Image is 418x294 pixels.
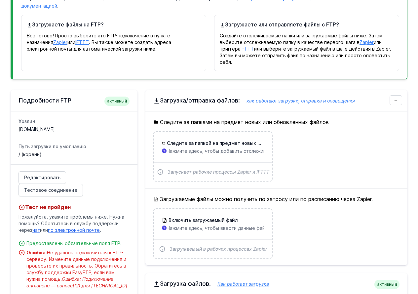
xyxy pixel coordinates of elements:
font: Ошибка: Подключение отклонено — connect(2) для [TECHNICAL_ID] [26,276,127,288]
font: / (корень) [19,151,42,157]
font: или выберите загружаемый файл в шаге действия в Zapier. Затем вы можете отправить файл по назначе... [220,46,391,65]
font: Предоставлены обязательные поля FTP. [26,240,122,246]
a: IFTTT [75,39,89,45]
font: Загружаете или отправляете файлы с FTP? [225,21,339,28]
a: Тестовое соединение [19,184,83,196]
font: Как работает загрузка [217,281,269,287]
font: Подробности FTP [19,97,71,104]
font: Пожалуйста, укажите проблемы ниже. Нужна помощь? Обратитесь в службу поддержки через [19,214,124,233]
a: Включить загружаемый файл Нажмите здесь, чтобы ввести данные файла Загружаемый в рабочих процесса... [154,209,272,258]
font: Ошибка: [26,250,47,255]
font: Всё готово! Просто выберите это FTP-подключение в пункте назначения [27,33,170,45]
a: по электронной почте [48,227,100,233]
font: Не удалось подключиться к FTP-серверу. Измените данные подключения и проверьте их правильность. О... [26,250,126,282]
font: Тестовое соединение [24,187,77,193]
font: Загрузка файлов. [160,280,211,287]
font: или [67,39,75,45]
a: Как работает загрузка [211,281,269,287]
font: Создайте отслеживаемые папки или загружаемые файлы ниже. Затем выберите отслеживаемую папку в кач... [220,33,383,45]
iframe: Контроллер чата Drift Widget [385,261,410,286]
a: Редактировать [19,171,66,184]
font: как работают загрузки, отправка и оповещения [247,98,355,104]
a: как работают загрузки, отправка и оповещения [240,98,355,104]
font: Включить загружаемый файл [169,217,238,223]
font: Загружаемые файлы можно получить по запросу или по расписанию через Zapier. [160,196,373,202]
font: Загрузка/отправка файлов: [160,97,240,104]
a: IFTTT [241,46,254,52]
font: Нажмите здесь, чтобы ввести данные файла [167,225,270,231]
font: . [57,2,58,9]
font: . [100,227,101,233]
a: чат [32,227,40,233]
font: Редактировать [24,175,60,180]
font: [DOMAIN_NAME] [19,126,55,132]
a: Zapier [360,39,374,45]
a: Zapier [53,39,67,45]
font: Нажмите здесь, чтобы добавить отслеживаемую папку. [167,148,297,154]
font: Запускает рабочие процессы Zapier и IFTTT [168,169,269,175]
font: . Вы также можете создать адреса электронной почты для автоматической загрузки ниже. [27,39,171,52]
font: Следите за папкой на предмет новых или измененных файлов. [167,140,316,146]
font: активный [377,282,397,287]
font: Хозяин [19,118,35,124]
font: или [40,227,48,233]
a: Следите за папкой на предмет новых или измененных файлов. Нажмите здесь, чтобы добавить отслежива... [154,132,272,181]
font: Тест не пройден [25,204,71,210]
font: Загружаете файлы на FTP? [32,21,104,28]
font: Загружаемый в рабочих процессах Zapier [170,246,267,252]
font: Путь загрузки по умолчанию [19,144,86,149]
font: Следите за папками на предмет новых или обновленных файлов [160,119,329,125]
font: активный [107,99,127,104]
